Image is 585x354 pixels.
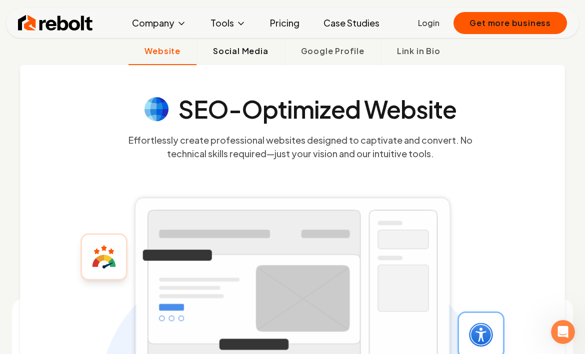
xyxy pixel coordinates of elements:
[202,13,254,33] button: Tools
[380,39,456,65] button: Link in Bio
[315,13,387,33] a: Case Studies
[418,17,439,29] a: Login
[262,13,307,33] a: Pricing
[178,97,456,121] h4: SEO-Optimized Website
[397,45,440,57] span: Link in Bio
[301,45,364,57] span: Google Profile
[128,39,196,65] button: Website
[124,13,194,33] button: Company
[196,39,284,65] button: Social Media
[551,320,575,344] iframe: Intercom live chat
[144,45,180,57] span: Website
[284,39,380,65] button: Google Profile
[453,12,567,34] button: Get more business
[213,45,268,57] span: Social Media
[18,13,93,33] img: Rebolt Logo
